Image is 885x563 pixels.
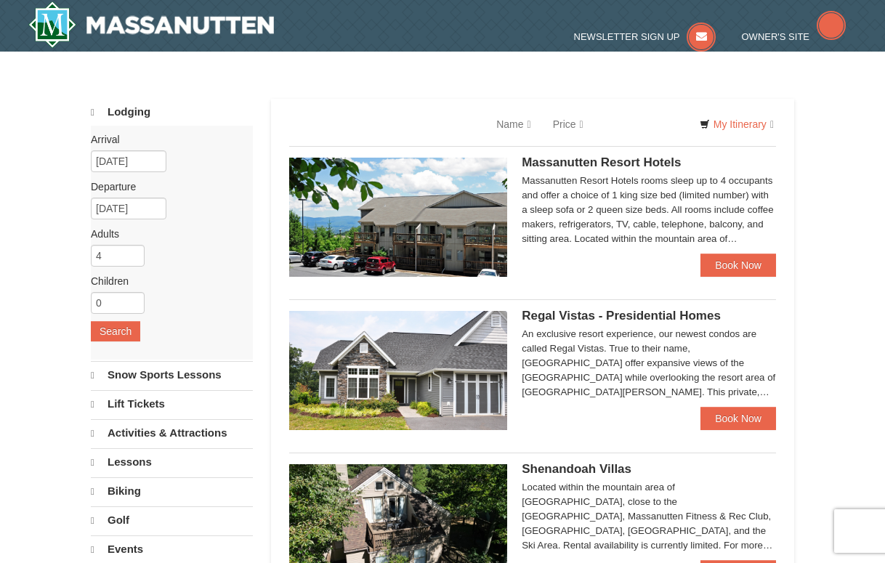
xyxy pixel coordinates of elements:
label: Arrival [91,132,242,147]
a: Events [91,535,253,563]
div: An exclusive resort experience, our newest condos are called Regal Vistas. True to their name, [G... [522,327,776,400]
label: Adults [91,227,242,241]
div: Located within the mountain area of [GEOGRAPHIC_DATA], close to the [GEOGRAPHIC_DATA], Massanutte... [522,480,776,553]
label: Departure [91,179,242,194]
a: Name [485,110,541,139]
button: Search [91,321,140,341]
span: Owner's Site [742,31,810,42]
img: Massanutten Resort Logo [28,1,274,48]
a: Owner's Site [742,31,846,42]
span: Shenandoah Villas [522,462,631,476]
a: Biking [91,477,253,505]
a: Book Now [700,254,776,277]
a: Lessons [91,448,253,476]
a: My Itinerary [690,113,783,135]
a: Massanutten Resort [28,1,274,48]
a: Book Now [700,407,776,430]
a: Newsletter Sign Up [574,31,716,42]
span: Massanutten Resort Hotels [522,155,681,169]
img: 19219026-1-e3b4ac8e.jpg [289,158,507,277]
div: Massanutten Resort Hotels rooms sleep up to 4 occupants and offer a choice of 1 king size bed (li... [522,174,776,246]
label: Children [91,274,242,288]
span: Regal Vistas - Presidential Homes [522,309,721,323]
a: Lift Tickets [91,390,253,418]
span: Newsletter Sign Up [574,31,680,42]
img: 19218991-1-902409a9.jpg [289,311,507,430]
a: Activities & Attractions [91,419,253,447]
a: Snow Sports Lessons [91,361,253,389]
a: Golf [91,506,253,534]
a: Price [542,110,594,139]
a: Lodging [91,99,253,126]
